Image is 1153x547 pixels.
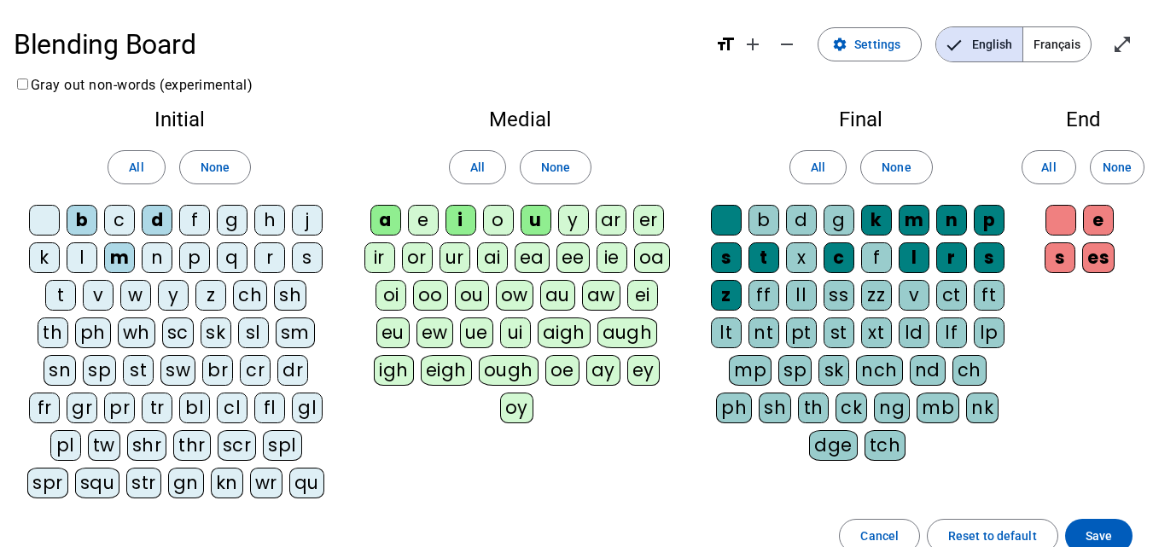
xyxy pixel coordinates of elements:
[211,468,243,498] div: kn
[460,317,493,348] div: ue
[118,317,155,348] div: wh
[634,242,670,273] div: oa
[748,205,779,236] div: b
[860,526,899,546] span: Cancel
[818,27,922,61] button: Settings
[44,355,76,386] div: sn
[218,430,257,461] div: scr
[786,317,817,348] div: pt
[729,355,772,386] div: mp
[899,205,929,236] div: m
[541,157,570,177] span: None
[597,242,627,273] div: ie
[445,205,476,236] div: i
[374,355,414,386] div: igh
[824,242,854,273] div: c
[83,355,116,386] div: sp
[179,242,210,273] div: p
[952,355,987,386] div: ch
[67,205,97,236] div: b
[974,280,1005,311] div: ft
[711,242,742,273] div: s
[254,205,285,236] div: h
[935,26,1092,62] mat-button-toggle-group: Language selection
[742,34,763,55] mat-icon: add
[861,280,892,311] div: zz
[789,150,847,184] button: All
[168,468,204,498] div: gn
[75,317,111,348] div: ph
[786,280,817,311] div: ll
[276,317,315,348] div: sm
[38,317,68,348] div: th
[179,393,210,423] div: bl
[1040,109,1126,130] h2: End
[263,430,302,461] div: spl
[1086,526,1112,546] span: Save
[142,393,172,423] div: tr
[292,205,323,236] div: j
[711,280,742,311] div: z
[120,280,151,311] div: w
[824,280,854,311] div: ss
[217,393,247,423] div: cl
[770,27,804,61] button: Decrease font size
[162,317,194,348] div: sc
[861,317,892,348] div: xt
[627,355,660,386] div: ey
[786,205,817,236] div: d
[470,157,485,177] span: All
[274,280,306,311] div: sh
[974,205,1005,236] div: p
[917,393,959,423] div: mb
[515,242,550,273] div: ea
[27,109,331,130] h2: Initial
[936,280,967,311] div: ct
[1083,205,1114,236] div: e
[75,468,120,498] div: squ
[376,280,406,311] div: oi
[158,280,189,311] div: y
[748,280,779,311] div: ff
[421,355,472,386] div: eigh
[477,242,508,273] div: ai
[500,317,531,348] div: ui
[240,355,271,386] div: cr
[860,150,932,184] button: None
[201,157,230,177] span: None
[1041,157,1056,177] span: All
[126,468,161,498] div: str
[142,242,172,273] div: n
[832,37,847,52] mat-icon: settings
[715,34,736,55] mat-icon: format_size
[627,280,658,311] div: ei
[558,205,589,236] div: y
[1103,157,1132,177] span: None
[538,317,591,348] div: aigh
[910,355,946,386] div: nd
[824,205,854,236] div: g
[67,242,97,273] div: l
[948,526,1037,546] span: Reset to default
[540,280,575,311] div: au
[292,393,323,423] div: gl
[83,280,114,311] div: v
[899,280,929,311] div: v
[1105,27,1139,61] button: Enter full screen
[292,242,323,273] div: s
[1090,150,1144,184] button: None
[936,317,967,348] div: lf
[882,157,911,177] span: None
[596,205,626,236] div: ar
[716,393,752,423] div: ph
[966,393,999,423] div: nk
[358,109,681,130] h2: Medial
[376,317,410,348] div: eu
[104,205,135,236] div: c
[818,355,849,386] div: sk
[250,468,282,498] div: wr
[778,355,812,386] div: sp
[496,280,533,311] div: ow
[786,242,817,273] div: x
[108,150,165,184] button: All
